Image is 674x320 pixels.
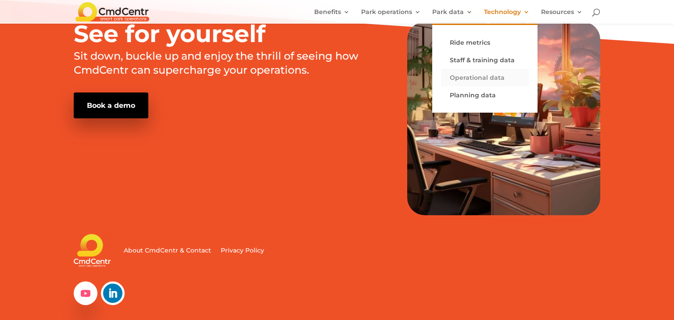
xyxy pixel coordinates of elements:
a: Operational data [441,69,529,86]
span: Sit down, buckle up and enjoy the thrill of seeing how CmdCentr can supercharge your operations. [74,50,359,76]
img: CmdCentrDemo2 [407,22,600,215]
h2: See for yourself [74,22,378,50]
a: Ride metrics [441,34,529,51]
a: Park data [432,9,473,24]
a: Benefits [314,9,350,24]
a: Resources [541,9,583,24]
a: Privacy Policy [221,234,264,267]
a: Follow on LinkedIn [101,281,125,305]
a: Park operations [361,9,421,24]
img: CmdCentr [75,2,149,21]
a: Staff & training data [441,51,529,69]
a: About CmdCentr & Contact [124,234,211,267]
a: Planning data [441,86,529,104]
a: Book a demo [74,92,148,118]
a: Follow on Youtube [74,281,97,305]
